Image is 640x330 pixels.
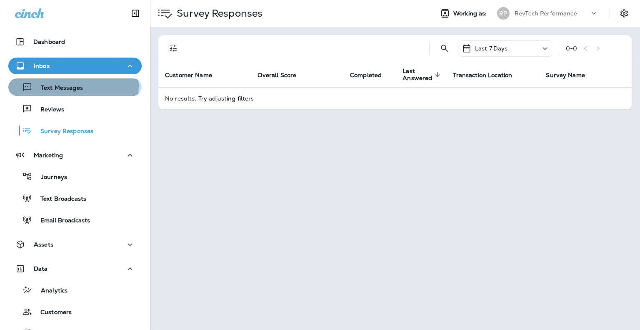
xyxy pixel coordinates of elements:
[453,71,523,79] span: Transaction Location
[8,168,142,185] button: Journeys
[8,303,142,320] button: Customers
[475,45,508,52] p: Last 7 Days
[34,152,63,159] p: Marketing
[515,10,577,17] p: RevTech Performance
[402,68,432,82] span: Last Answered
[165,72,212,79] span: Customer Name
[617,6,632,21] button: Settings
[32,128,93,136] p: Survey Responses
[8,189,142,207] button: Text Broadcasts
[546,72,585,79] span: Survey Name
[32,287,67,295] p: Analytics
[124,5,147,22] button: Collapse Sidebar
[165,40,182,57] button: Filters
[453,72,512,79] span: Transaction Location
[8,260,142,277] button: Data
[436,40,453,57] button: Search Survey Responses
[173,7,262,20] p: Survey Responses
[546,71,596,79] span: Survey Name
[8,236,142,253] button: Assets
[566,45,577,52] div: 0 - 0
[8,78,142,96] button: Text Messages
[402,68,443,82] span: Last Answered
[453,10,489,17] span: Working as:
[8,33,142,50] button: Dashboard
[32,195,86,203] p: Text Broadcasts
[350,71,392,79] span: Completed
[257,72,296,79] span: Overall Score
[32,174,67,181] p: Journeys
[34,241,53,248] p: Assets
[8,147,142,164] button: Marketing
[34,265,48,272] p: Data
[8,281,142,299] button: Analytics
[165,71,223,79] span: Customer Name
[8,100,142,118] button: Reviews
[8,211,142,229] button: Email Broadcasts
[497,7,510,20] div: RP
[32,84,83,92] p: Text Messages
[32,217,90,225] p: Email Broadcasts
[33,38,65,45] p: Dashboard
[257,71,307,79] span: Overall Score
[32,309,72,317] p: Customers
[8,58,142,74] button: Inbox
[350,72,382,79] span: Completed
[8,122,142,139] button: Survey Responses
[34,63,50,69] p: Inbox
[158,87,632,109] td: No results. Try adjusting filters
[32,106,64,114] p: Reviews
